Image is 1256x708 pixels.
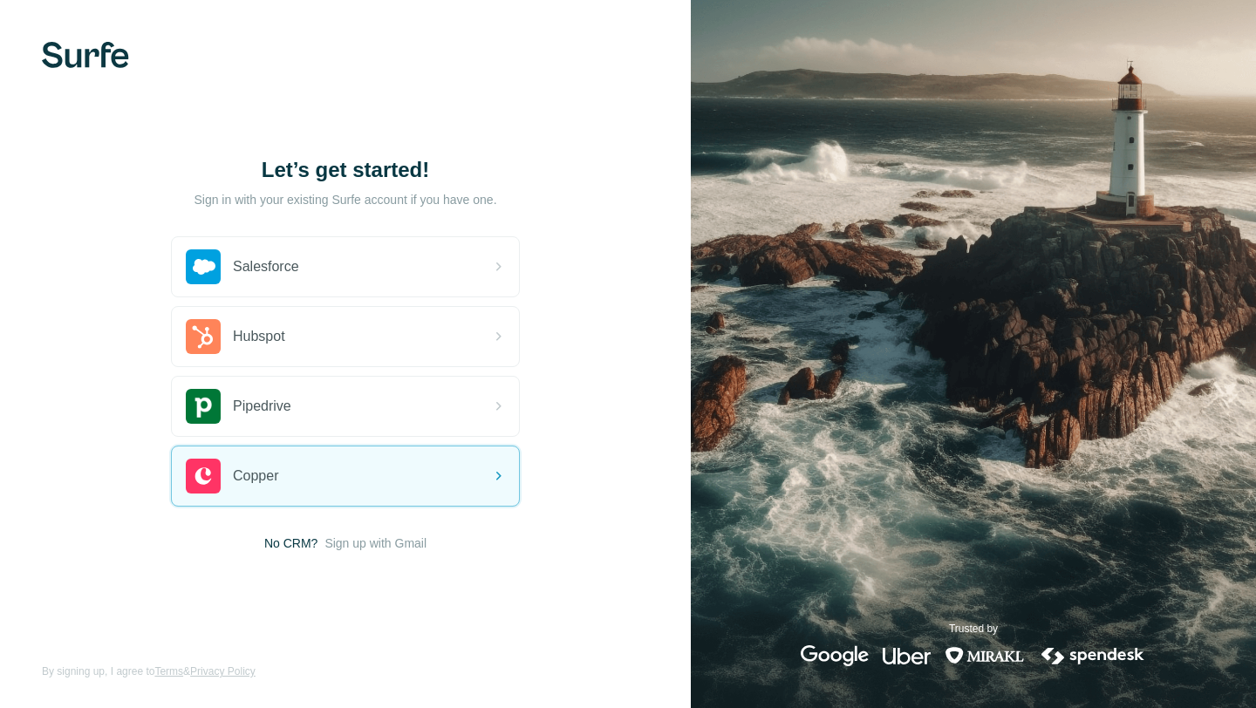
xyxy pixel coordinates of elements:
[264,534,317,552] span: No CRM?
[801,645,869,666] img: google's logo
[324,534,427,552] button: Sign up with Gmail
[171,156,520,184] h1: Let’s get started!
[233,326,285,347] span: Hubspot
[194,191,496,208] p: Sign in with your existing Surfe account if you have one.
[186,459,221,494] img: copper's logo
[190,665,256,677] a: Privacy Policy
[154,665,183,677] a: Terms
[949,621,998,637] p: Trusted by
[233,396,291,417] span: Pipedrive
[1039,645,1147,666] img: spendesk's logo
[233,256,299,277] span: Salesforce
[186,319,221,354] img: hubspot's logo
[186,249,221,284] img: salesforce's logo
[42,664,256,679] span: By signing up, I agree to &
[945,645,1025,666] img: mirakl's logo
[883,645,931,666] img: uber's logo
[42,42,129,68] img: Surfe's logo
[233,466,278,487] span: Copper
[186,389,221,424] img: pipedrive's logo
